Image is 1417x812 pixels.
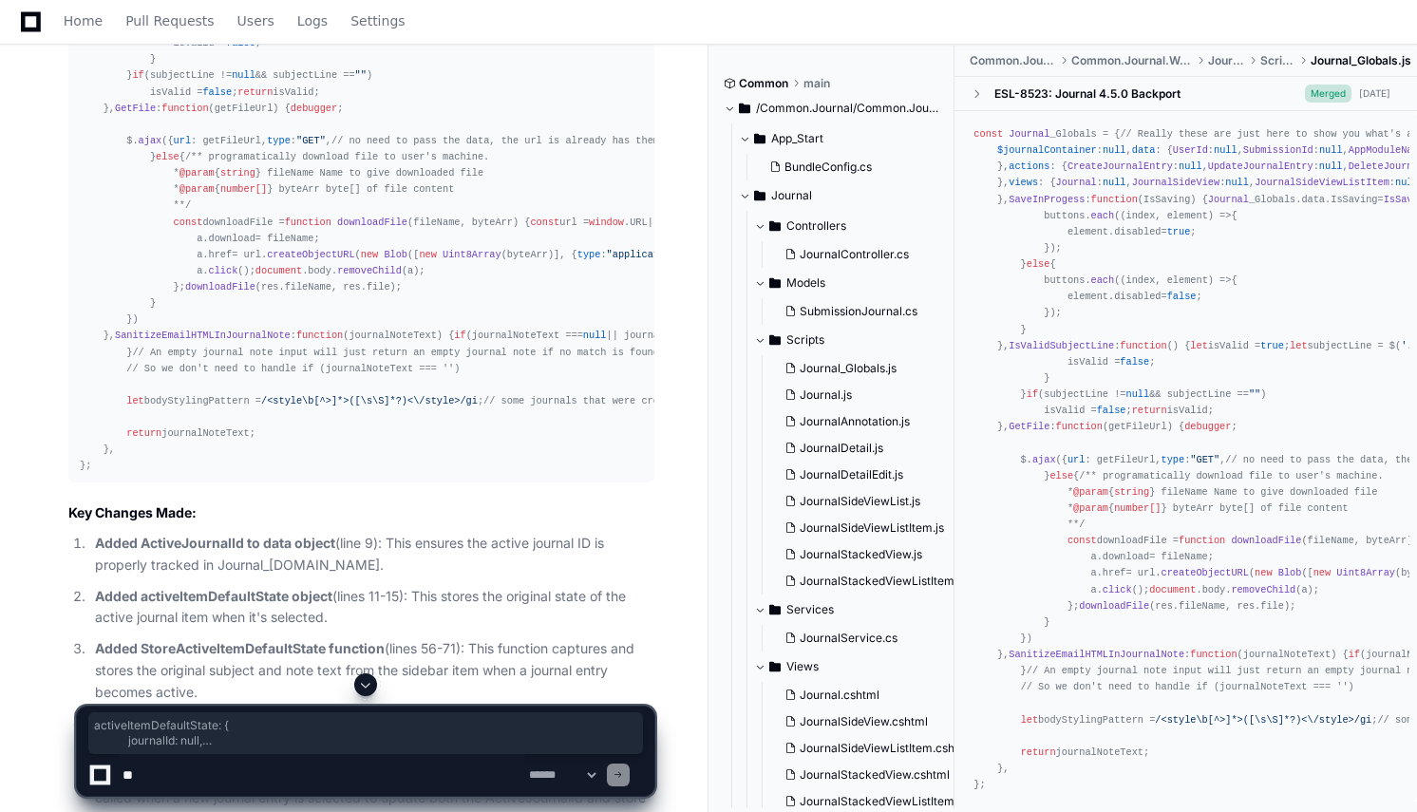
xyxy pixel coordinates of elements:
span: /<style\b[^>]*>([\s\S]*?)<\/style>/gi [261,395,478,406]
span: click [209,265,238,276]
span: file [1260,600,1284,612]
button: Models [754,268,971,298]
span: document [255,265,302,276]
button: Journal.js [777,382,966,408]
span: url [1067,454,1085,465]
span: type [267,135,291,146]
span: IsValidSubjectLine [1009,340,1114,351]
span: else [156,151,179,162]
span: each [1091,274,1115,286]
span: function [161,103,208,114]
svg: Directory [769,655,781,678]
button: JournalDetailEdit.js [777,462,966,488]
p: (lines 11-15): This stores the original state of the active journal item when it's selected. [95,586,654,630]
span: Uint8Array [1336,567,1395,578]
span: null [1319,144,1343,156]
span: IsSaving [1143,194,1190,205]
span: body [308,265,331,276]
span: null [1126,388,1150,400]
span: window [589,217,624,228]
span: let [1190,340,1207,351]
span: Common.Journal [970,53,1056,68]
span: Journal [1208,53,1245,68]
span: Journal [1009,128,1049,140]
svg: Directory [739,97,750,120]
span: "GET" [296,135,326,146]
span: ajax [1032,454,1056,465]
span: removeChild [1231,584,1295,595]
strong: Added StoreActiveItemDefaultState function [95,640,385,656]
span: Journal_Globals.js [1311,53,1411,68]
span: views [1009,177,1038,188]
span: if [454,330,465,341]
span: JournalController.cs [800,247,909,262]
span: @param [179,167,215,179]
span: string [220,167,255,179]
span: new [361,249,378,260]
svg: Directory [754,127,765,150]
span: true [1260,340,1284,351]
span: journalNoteText [1243,649,1331,660]
span: Common.Journal.WebUI [1071,53,1194,68]
span: null [1225,177,1249,188]
svg: Directory [769,598,781,621]
span: JournalStackedViewListItem.js [800,574,966,589]
span: new [1255,567,1272,578]
span: journalNoteText [349,330,436,341]
span: Journal [771,188,812,203]
span: false [1167,291,1197,302]
span: Journal [1056,177,1097,188]
span: function [1120,340,1166,351]
span: IsSaving [1331,194,1377,205]
span: null [1214,144,1238,156]
span: fileName, byteArr [413,217,513,228]
span: data [1132,144,1156,156]
button: Scripts [754,325,971,355]
span: BundleConfig.cs [784,160,872,175]
span: index, element [1126,274,1208,286]
span: ajax [139,135,162,146]
span: const [174,217,203,228]
span: if [1349,649,1360,660]
span: Journal [1208,194,1249,205]
span: // no need to pass the data, the url is already has them. [331,135,665,146]
span: JournalStackedView.js [800,547,922,562]
span: "" [355,69,367,81]
span: number[] [1114,502,1161,514]
span: "application/octet-stream" [607,249,759,260]
span: Blob [1278,567,1302,578]
span: /** programatically download file to user's machine. * { } fileName Name to give downloaded file ... [973,470,1383,530]
span: /** programatically download file to user's machine. * { } fileName Name to give downloaded file ... [80,151,489,211]
span: // An empty journal note input will just return an empty journal note if no match is found during... [132,347,811,358]
span: download [1103,551,1149,562]
span: Blob [384,249,407,260]
span: Uint8Array [443,249,501,260]
span: // some journals that were created from emails contain syling that alters the styling of ESL. We ... [483,395,1168,406]
span: else [1049,470,1073,482]
svg: Directory [754,184,765,207]
span: else [1027,258,1050,270]
span: if [132,69,143,81]
span: if [1027,388,1038,400]
button: /Common.Journal/Common.Journal.WebUI [724,93,940,123]
button: BundleConfig.cs [762,154,944,180]
span: data [1301,194,1325,205]
span: main [803,76,830,91]
span: downloadFile [185,281,255,293]
span: false [1120,356,1149,368]
span: true [1167,226,1191,237]
span: Users [237,15,274,27]
span: let [1290,340,1307,351]
span: Settings [350,15,405,27]
span: null [1319,161,1343,172]
span: GetFile [1009,421,1049,432]
span: JournalSideViewList.js [800,494,920,509]
button: JournalAnnotation.js [777,408,966,435]
button: JournalDetail.js [777,435,966,462]
span: Controllers [786,218,846,234]
span: JournalDetail.js [800,441,883,456]
span: fileName [1179,600,1225,612]
span: click [1103,584,1132,595]
span: href [1103,567,1126,578]
span: Views [786,659,819,674]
